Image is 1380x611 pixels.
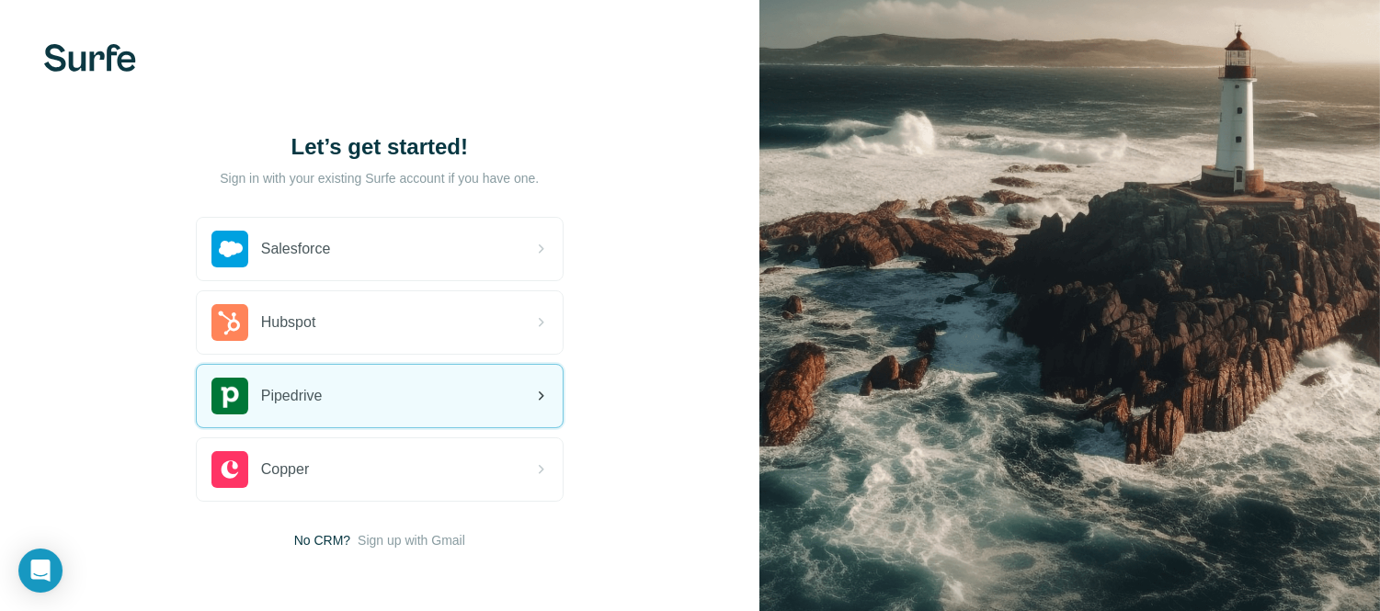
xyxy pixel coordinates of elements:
[261,311,316,334] span: Hubspot
[220,169,539,187] p: Sign in with your existing Surfe account if you have one.
[211,231,248,267] img: salesforce's logo
[261,238,331,260] span: Salesforce
[211,378,248,414] img: pipedrive's logo
[358,531,465,549] button: Sign up with Gmail
[261,458,309,481] span: Copper
[196,132,564,162] h1: Let’s get started!
[261,385,323,407] span: Pipedrive
[18,549,63,593] div: Open Intercom Messenger
[211,451,248,488] img: copper's logo
[44,44,136,72] img: Surfe's logo
[294,531,350,549] span: No CRM?
[211,304,248,341] img: hubspot's logo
